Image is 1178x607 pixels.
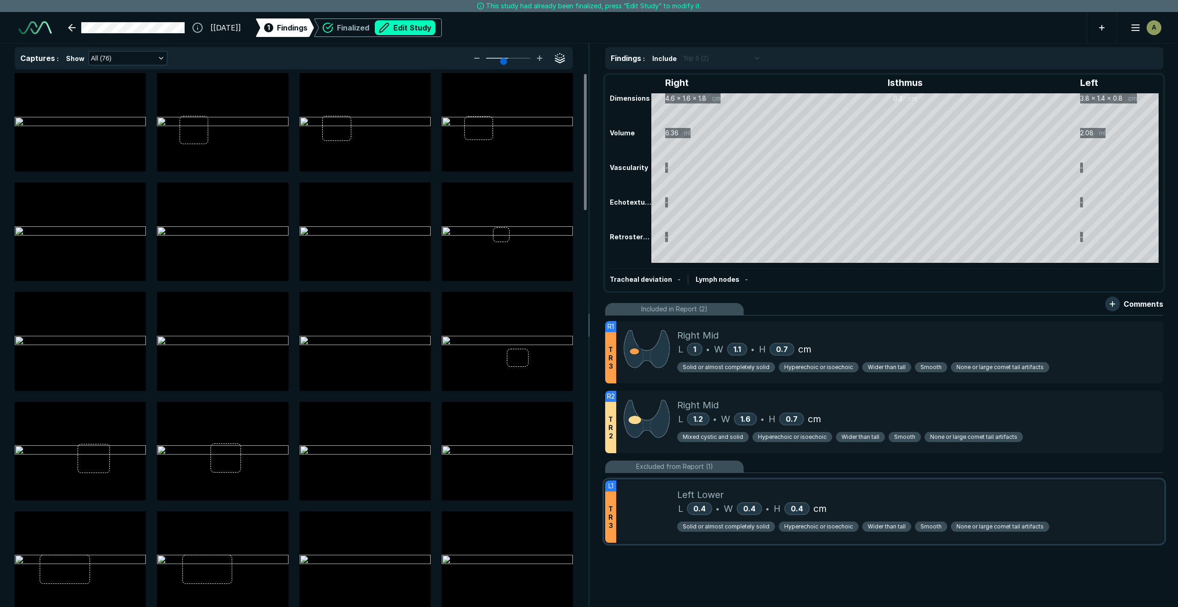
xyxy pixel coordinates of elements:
[791,504,803,513] span: 0.4
[157,117,288,128] img: d7ebf2b6-18f2-4429-95ba-5b00b18471eb
[337,20,435,35] div: Finalized
[300,336,431,347] img: 5dbf6813-971e-450b-85e5-57063e4f8f6f
[716,503,719,514] span: •
[15,336,146,347] img: b44dff6b-c66d-4e35-aa0a-9620fcaf0160
[157,336,288,347] img: 7fe90638-36df-4c7c-a582-a074ced52e4a
[605,461,1163,473] li: Excluded from Report (1)
[743,504,756,513] span: 0.4
[256,18,314,37] div: 1Findings
[894,433,915,441] span: Smooth
[714,342,723,356] span: W
[683,433,743,441] span: Mixed cystic and solid
[605,321,1163,383] div: R1TR3Right MidL1•W1.1•H0.7cmSolid or almost completely solidHyperechoic or isoechoicWider than ta...
[920,522,942,531] span: Smooth
[442,336,573,347] img: 0d370ce2-e6fd-482a-bbf5-1eb3772e00a0
[721,412,730,426] span: W
[300,117,431,128] img: f2144f1c-f3e9-4a64-8998-7ca9d7ba66bd
[678,275,680,283] span: -
[693,414,703,424] span: 1.2
[157,445,288,456] img: 7ef3204f-7b49-46c5-b295-84e1084fb371
[956,363,1044,371] span: None or large comet tail artifacts
[277,22,307,33] span: Findings
[786,414,798,424] span: 0.7
[683,363,769,371] span: Solid or almost completely solid
[693,345,696,354] span: 1
[724,502,733,516] span: W
[267,23,270,32] span: 1
[677,328,719,342] span: Right Mid
[608,481,613,491] span: L1
[1124,18,1163,37] button: avatar-name
[798,342,811,356] span: cm
[157,226,288,237] img: 1bb1f8ea-21f1-454f-94e2-4d1929e66b7f
[868,363,906,371] span: Wider than tall
[442,445,573,456] img: 2c8ea201-ae3b-4aa9-86b3-2c6c81869028
[442,226,573,237] img: cd0f45db-ba2f-47fe-a2a7-ebd4190fadb5
[15,555,146,566] img: 12ed7d5f-d5fb-45a0-b57d-99e4935309ac
[375,20,435,35] button: Edit Study
[930,433,1017,441] span: None or large comet tail artifacts
[776,345,788,354] span: 0.7
[920,363,942,371] span: Smooth
[678,502,683,516] span: L
[766,503,769,514] span: •
[57,55,59,62] span: :
[643,55,645,62] span: :
[624,398,670,439] img: jQAAAAZJREFUAwDy3Oexs8efJwAAAABJRU5ErkJggg==
[677,398,719,412] span: Right Mid
[784,522,853,531] span: Hyperechoic or isoechoic
[611,54,641,63] span: Findings
[758,433,827,441] span: Hyperechoic or isoechoic
[751,344,754,355] span: •
[15,117,146,128] img: 25c7bbb0-2868-42e9-b9cb-cafe31b721af
[300,555,431,566] img: c776598b-9954-4988-8fe6-7f49d568b157
[677,488,724,502] span: Left Lower
[605,391,1163,453] div: R2TR2Right MidL1.2•W1.6•H0.7cmMixed cystic and solidHyperechoic or isoechoicWider than tallSmooth...
[683,522,769,531] span: Solid or almost completely solid
[442,117,573,128] img: 0a73e906-905b-4abb-b380-65a5677ee439
[607,322,614,332] span: R1
[15,226,146,237] img: dcfffa7b-3600-46d2-9e71-697d4381982d
[693,504,706,513] span: 0.4
[678,342,683,356] span: L
[607,391,615,401] span: R2
[20,54,55,63] span: Captures
[608,505,613,530] span: T R 3
[157,555,288,566] img: 5a3239f7-8c33-4109-8a2d-05a76e28b4a3
[841,433,879,441] span: Wider than tall
[683,53,709,63] span: Top 6 (2)
[605,480,1163,543] div: L1TR3Left LowerL0.4•W0.4•H0.4cmSolid or almost completely solidHyperechoic or isoechoicWider than...
[1152,23,1156,32] span: A
[813,502,827,516] span: cm
[15,18,55,38] a: See-Mode Logo
[784,363,853,371] span: Hyperechoic or isoechoic
[706,344,709,355] span: •
[774,502,781,516] span: H
[610,275,672,283] span: Tracheal deviation
[868,522,906,531] span: Wider than tall
[740,414,751,424] span: 1.6
[1124,298,1163,310] span: Comments
[442,555,573,566] img: 709d7e21-a5f5-49dc-9878-8b2ab7c5606b
[808,412,821,426] span: cm
[636,461,713,472] span: Excluded from Report (1)
[956,522,1044,531] span: None or large comet tail artifacts
[608,415,613,440] span: T R 2
[18,21,52,34] img: See-Mode Logo
[713,413,716,425] span: •
[769,412,775,426] span: H
[314,18,442,37] div: FinalizedEdit Study
[745,275,748,283] span: -
[15,445,146,456] img: d57b0dd9-576e-4118-a0ff-28c6f31cee1d
[696,275,739,283] span: Lymph nodes
[91,53,111,63] span: All (76)
[210,22,241,33] span: [[DATE]]
[761,413,764,425] span: •
[733,345,741,354] span: 1.1
[641,304,708,314] span: Included in Report (2)
[300,445,431,456] img: 61858e5e-a32d-4702-b4ee-bcea36d6db13
[652,54,677,63] span: Include
[759,342,766,356] span: H
[624,328,670,370] img: NSD45wAAAAZJREFUAwC2w0f8FqE1xAAAAABJRU5ErkJggg==
[678,412,683,426] span: L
